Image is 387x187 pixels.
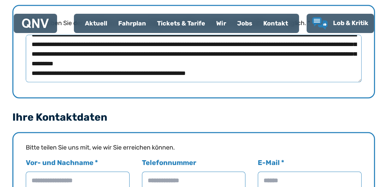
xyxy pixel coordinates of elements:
[12,112,107,122] legend: Ihre Kontaktdaten
[211,14,232,32] a: Wir
[258,14,294,32] a: Kontakt
[22,16,49,30] a: QNV Logo
[152,14,211,32] a: Tickets & Tarife
[312,17,368,30] a: Lob & Kritik
[26,18,362,85] label: Beschreiben Sie den von Ihnen verlorenen Gegenstand bitte so einfach und detailliert wie möglich. *
[22,19,49,28] img: QNV Logo
[79,14,113,32] a: Aktuell
[26,35,362,82] textarea: Beschreiben Sie den von Ihnen verlorenen Gegenstand bitte so einfach und detailliert wie möglich. *
[26,143,362,152] div: Bitte teilen Sie uns mit, wie wir Sie erreichen können.
[232,14,258,32] a: Jobs
[113,14,152,32] a: Fahrplan
[333,19,368,27] span: Lob & Kritik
